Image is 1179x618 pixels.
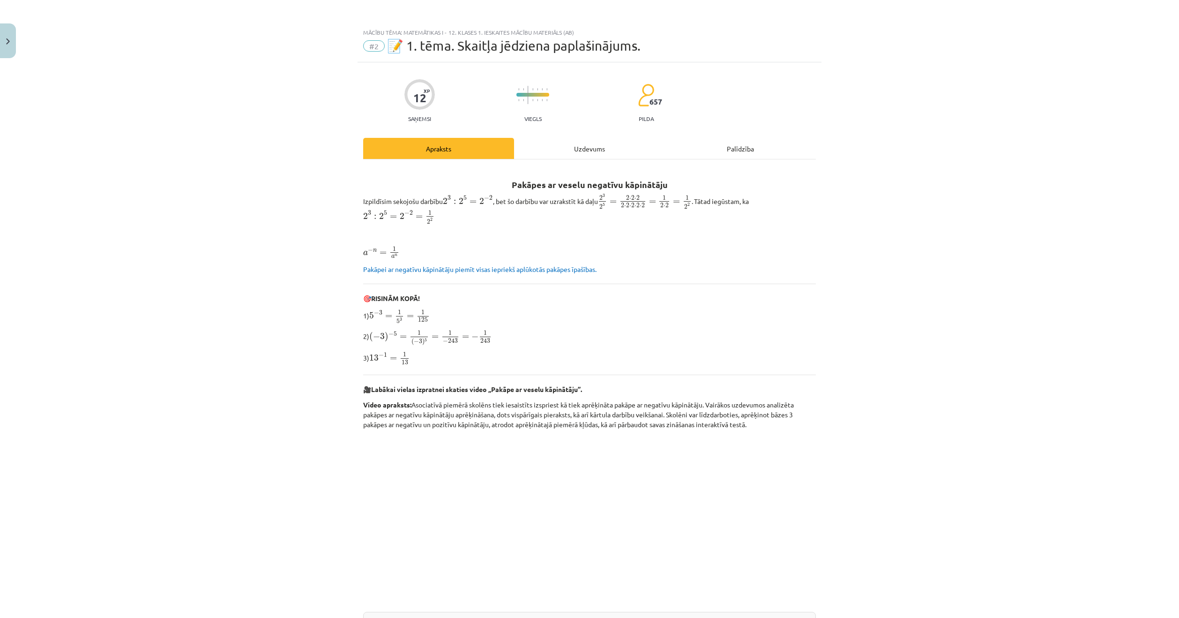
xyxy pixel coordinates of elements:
span: : [454,199,456,204]
span: 5 [394,332,397,336]
b: RISINĀM KOPĀ! [371,294,420,302]
span: 13 [402,360,408,365]
span: 1 [384,353,387,357]
span: = [673,200,680,203]
span: ⋅ [664,205,665,207]
span: 2 [631,196,634,200]
b: Pakāpes ar veselu negatīvu kāpinātāju [512,179,668,190]
span: 3 [419,339,422,344]
span: 1 [448,331,452,335]
p: Asociatīvā piemērā skolēns tiek iesaistīts izspriest kā tiek aprēķināta pakāpe ar negatīvu kāpinā... [363,400,816,430]
span: 2 [430,218,433,221]
span: #2 [363,40,385,52]
span: = [610,200,617,203]
span: 2 [636,196,640,200]
img: icon-short-line-57e1e144782c952c97e751825c79c345078a6d821885a25fce030b3d8c18986b.svg [542,99,543,101]
p: pilda [639,115,654,122]
span: 1 [663,196,666,200]
img: icon-short-line-57e1e144782c952c97e751825c79c345078a6d821885a25fce030b3d8c18986b.svg [518,88,519,90]
p: 🎯 [363,294,816,303]
div: 12 [413,91,426,105]
span: XP [424,88,430,93]
span: ⋅ [629,205,631,207]
span: 2 [665,203,669,208]
span: 3 [368,211,371,215]
span: 2 [489,196,492,200]
span: 1 [418,331,421,335]
p: Izpildīsim sekojošu darbību , bet šo darbību var uzrakstīt kā daļu . Tātad iegūstam, ka [363,194,816,225]
div: Palīdzība [665,138,816,159]
div: Mācību tēma: Matemātikas i - 12. klases 1. ieskaites mācību materiāls (ab) [363,29,816,36]
span: 2 [427,219,430,224]
span: 2 [599,204,603,209]
img: students-c634bb4e5e11cddfef0936a35e636f08e4e9abd3cc4e673bd6f9a4125e45ecb1.svg [638,83,654,107]
span: 2 [400,213,404,219]
span: 2 [631,203,634,208]
span: − [379,353,384,358]
div: Apraksts [363,138,514,159]
span: n [373,249,377,252]
img: icon-short-line-57e1e144782c952c97e751825c79c345078a6d821885a25fce030b3d8c18986b.svg [546,88,547,90]
span: 243 [448,338,458,343]
span: = [390,357,397,361]
span: 2 [599,196,603,200]
span: 125 [418,317,428,322]
img: icon-short-line-57e1e144782c952c97e751825c79c345078a6d821885a25fce030b3d8c18986b.svg [532,99,533,101]
span: 1 [393,247,396,251]
p: 🎥 [363,384,816,394]
span: 1 [428,211,432,215]
span: 2 [660,203,664,208]
span: 2 [626,203,629,208]
img: icon-short-line-57e1e144782c952c97e751825c79c345078a6d821885a25fce030b3d8c18986b.svg [518,99,519,101]
span: Pakāpei ar negatīvu kāpinātāju piemīt visas iepriekš aplūkotās pakāpes īpašības. [363,265,597,273]
b: Video apraksts: [363,400,411,409]
span: 5 [603,203,605,206]
span: 2 [684,204,687,209]
span: 5 [396,319,400,324]
img: icon-short-line-57e1e144782c952c97e751825c79c345078a6d821885a25fce030b3d8c18986b.svg [537,88,538,90]
span: ( [369,332,373,342]
span: 13 [369,354,379,361]
span: 2 [479,197,484,204]
img: icon-long-line-d9ea69661e0d244f92f715978eff75569469978d946b2353a9bb055b3ed8787d.svg [528,86,529,104]
span: − [368,248,373,252]
span: ) [422,338,425,345]
span: n [395,254,397,256]
span: a [363,251,368,256]
span: − [374,311,379,316]
span: = [470,200,477,203]
span: = [390,215,397,219]
span: = [416,215,423,219]
p: 3) [363,351,816,365]
span: 1 [686,196,689,200]
img: icon-short-line-57e1e144782c952c97e751825c79c345078a6d821885a25fce030b3d8c18986b.svg [542,88,543,90]
span: ( [411,338,414,345]
span: 5 [369,312,374,319]
span: ⋅ [624,205,626,207]
span: 2 [642,203,645,208]
span: 2 [379,213,384,219]
span: 5 [384,211,387,215]
img: icon-short-line-57e1e144782c952c97e751825c79c345078a6d821885a25fce030b3d8c18986b.svg [537,99,538,101]
span: 2 [636,203,640,208]
span: 2 [621,203,624,208]
span: − [388,332,394,337]
span: = [649,200,656,203]
span: − [471,333,478,340]
span: − [414,339,419,344]
span: ⋅ [640,205,642,207]
span: 1 [403,352,406,357]
p: 1) [363,309,816,324]
span: 3 [380,333,385,339]
b: Labākai vielas izpratnei skaties video „Pakāpe ar veselu kāpinātāju”. [371,385,582,393]
span: ⋅ [634,198,636,200]
span: 3 [448,196,451,200]
span: 5 [463,196,467,200]
p: 2) [363,330,816,346]
span: = [462,335,469,339]
img: icon-short-line-57e1e144782c952c97e751825c79c345078a6d821885a25fce030b3d8c18986b.svg [523,88,524,90]
span: 3 [400,317,402,321]
img: icon-short-line-57e1e144782c952c97e751825c79c345078a6d821885a25fce030b3d8c18986b.svg [532,88,533,90]
span: = [432,335,439,339]
span: − [484,196,489,201]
